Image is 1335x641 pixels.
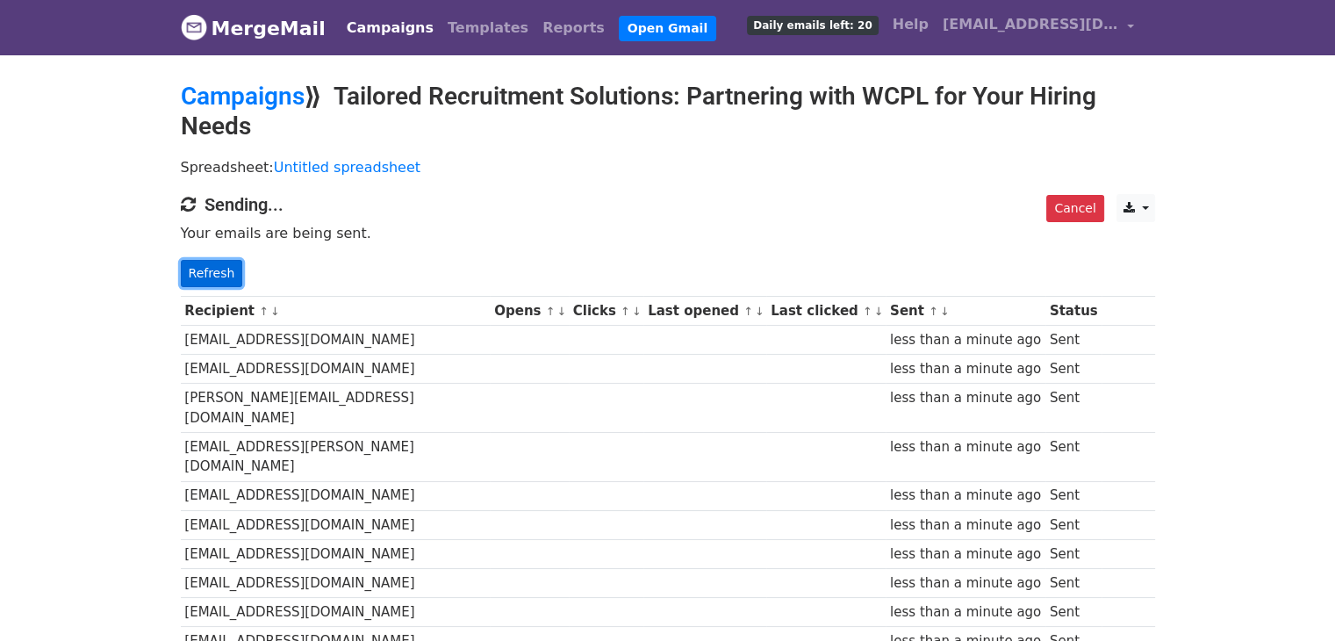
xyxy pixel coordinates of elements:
[890,515,1041,536] div: less than a minute ago
[755,305,764,318] a: ↓
[181,14,207,40] img: MergeMail logo
[766,297,886,326] th: Last clicked
[1045,539,1102,568] td: Sent
[569,297,643,326] th: Clicks
[740,7,885,42] a: Daily emails left: 20
[441,11,535,46] a: Templates
[181,384,491,433] td: [PERSON_NAME][EMAIL_ADDRESS][DOMAIN_NAME]
[181,326,491,355] td: [EMAIL_ADDRESS][DOMAIN_NAME]
[259,305,269,318] a: ↑
[890,388,1041,408] div: less than a minute ago
[890,486,1041,506] div: less than a minute ago
[181,82,1155,140] h2: ⟫ Tailored Recruitment Solutions: Partnering with WCPL for Your Hiring Needs
[181,194,1155,215] h4: Sending...
[181,10,326,47] a: MergeMail
[890,602,1041,623] div: less than a minute ago
[181,510,491,539] td: [EMAIL_ADDRESS][DOMAIN_NAME]
[181,297,491,326] th: Recipient
[274,159,420,176] a: Untitled spreadsheet
[181,481,491,510] td: [EMAIL_ADDRESS][DOMAIN_NAME]
[1045,598,1102,627] td: Sent
[1045,384,1102,433] td: Sent
[619,16,716,41] a: Open Gmail
[181,539,491,568] td: [EMAIL_ADDRESS][DOMAIN_NAME]
[181,158,1155,176] p: Spreadsheet:
[1045,297,1102,326] th: Status
[181,568,491,597] td: [EMAIL_ADDRESS][DOMAIN_NAME]
[940,305,950,318] a: ↓
[863,305,872,318] a: ↑
[340,11,441,46] a: Campaigns
[886,7,936,42] a: Help
[556,305,566,318] a: ↓
[1045,433,1102,482] td: Sent
[874,305,884,318] a: ↓
[1045,355,1102,384] td: Sent
[1045,326,1102,355] td: Sent
[643,297,766,326] th: Last opened
[181,598,491,627] td: [EMAIL_ADDRESS][DOMAIN_NAME]
[490,297,569,326] th: Opens
[747,16,878,35] span: Daily emails left: 20
[621,305,630,318] a: ↑
[890,437,1041,457] div: less than a minute ago
[1045,481,1102,510] td: Sent
[936,7,1141,48] a: [EMAIL_ADDRESS][DOMAIN_NAME]
[181,260,243,287] a: Refresh
[929,305,938,318] a: ↑
[181,433,491,482] td: [EMAIL_ADDRESS][PERSON_NAME][DOMAIN_NAME]
[632,305,642,318] a: ↓
[181,82,305,111] a: Campaigns
[1045,510,1102,539] td: Sent
[743,305,753,318] a: ↑
[546,305,556,318] a: ↑
[1045,568,1102,597] td: Sent
[890,544,1041,565] div: less than a minute ago
[943,14,1118,35] span: [EMAIL_ADDRESS][DOMAIN_NAME]
[535,11,612,46] a: Reports
[890,330,1041,350] div: less than a minute ago
[181,355,491,384] td: [EMAIL_ADDRESS][DOMAIN_NAME]
[886,297,1045,326] th: Sent
[270,305,280,318] a: ↓
[890,573,1041,594] div: less than a minute ago
[181,224,1155,242] p: Your emails are being sent.
[1046,195,1103,222] a: Cancel
[890,359,1041,379] div: less than a minute ago
[1247,557,1335,641] iframe: Chat Widget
